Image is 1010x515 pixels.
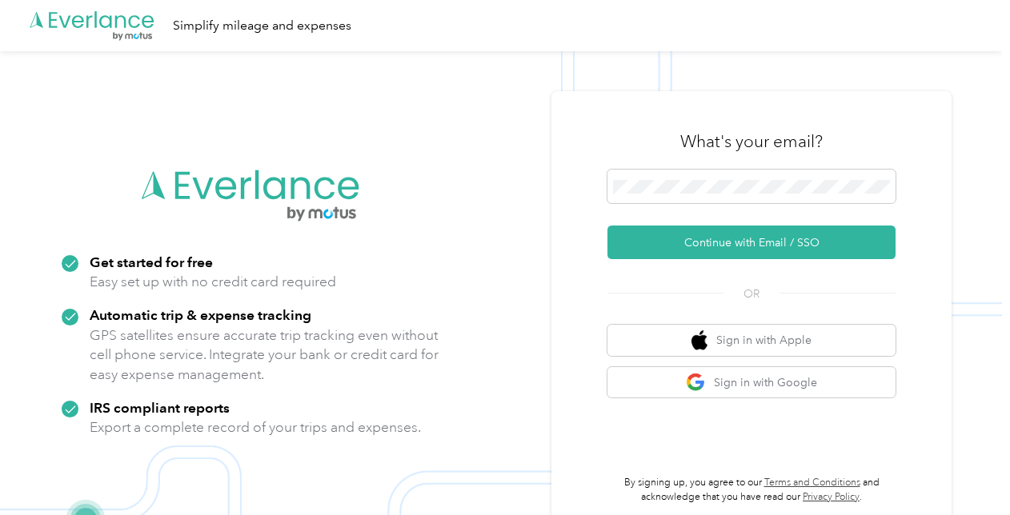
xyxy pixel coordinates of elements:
[607,226,896,259] button: Continue with Email / SSO
[803,491,860,503] a: Privacy Policy
[607,325,896,356] button: apple logoSign in with Apple
[680,130,823,153] h3: What's your email?
[686,373,706,393] img: google logo
[173,16,351,36] div: Simplify mileage and expenses
[607,476,896,504] p: By signing up, you agree to our and acknowledge that you have read our .
[691,330,707,350] img: apple logo
[607,367,896,398] button: google logoSign in with Google
[90,272,336,292] p: Easy set up with no credit card required
[90,417,421,437] p: Export a complete record of your trips and expenses.
[764,477,860,489] a: Terms and Conditions
[90,325,439,385] p: GPS satellites ensure accurate trip tracking even without cell phone service. Integrate your bank...
[90,254,213,270] strong: Get started for free
[90,399,230,416] strong: IRS compliant reports
[723,285,780,302] span: OR
[90,306,311,323] strong: Automatic trip & expense tracking
[920,425,1010,515] iframe: Everlance-gr Chat Button Frame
